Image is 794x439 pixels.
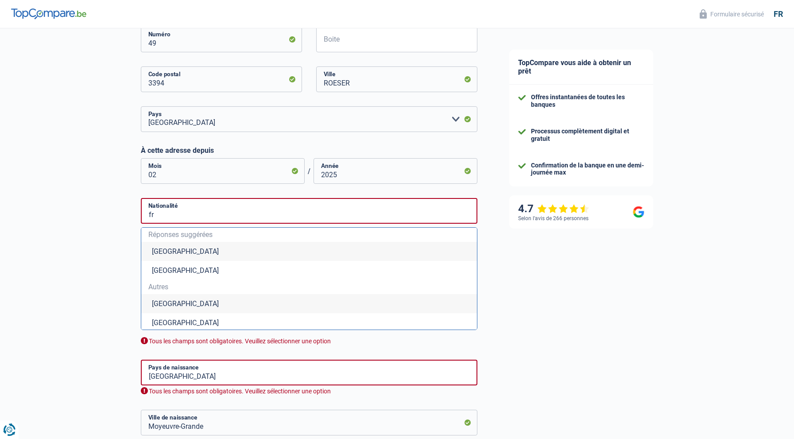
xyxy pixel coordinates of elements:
img: TopCompare Logo [11,8,86,19]
span: Réponses suggérées [148,231,470,238]
div: Tous les champs sont obligatoires. Veuillez sélectionner une option [141,387,477,396]
div: Tous les champs sont obligatoires. Veuillez sélectionner une option [141,337,477,346]
input: AAAA [314,158,477,184]
div: Processus complètement digital et gratuit [531,128,644,143]
div: 4.7 [518,202,589,215]
li: [GEOGRAPHIC_DATA] [141,313,477,332]
li: [GEOGRAPHIC_DATA] [141,242,477,261]
div: fr [774,9,783,19]
input: MM [141,158,305,184]
li: [GEOGRAPHIC_DATA] [141,261,477,280]
div: Offres instantanées de toutes les banques [531,93,644,109]
span: / [305,167,314,175]
input: Belgique [141,198,477,224]
input: Belgique [141,360,477,385]
div: Confirmation de la banque en une demi-journée max [531,162,644,177]
button: Formulaire sécurisé [694,7,769,21]
span: Autres [148,284,470,291]
div: TopCompare vous aide à obtenir un prêt [509,50,653,85]
div: Selon l’avis de 266 personnes [518,215,589,221]
label: À cette adresse depuis [141,146,477,155]
li: [GEOGRAPHIC_DATA] [141,294,477,313]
